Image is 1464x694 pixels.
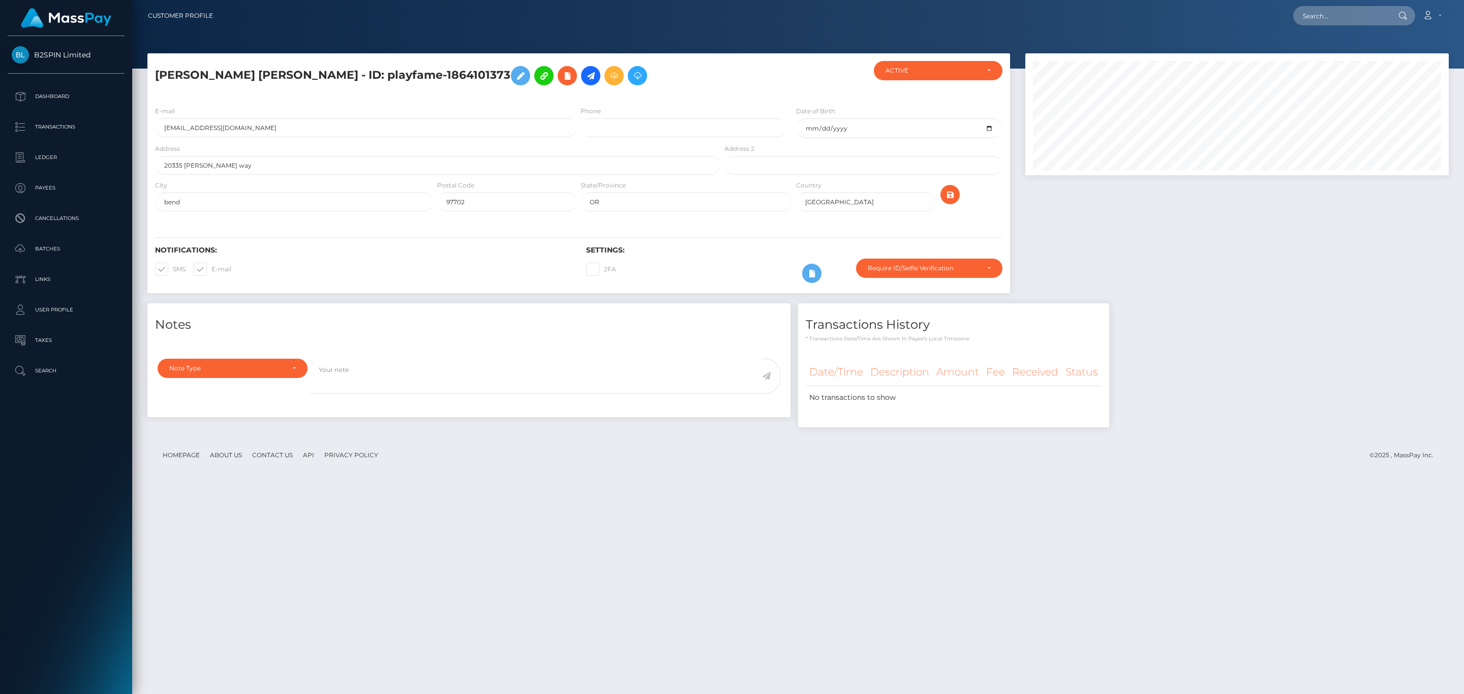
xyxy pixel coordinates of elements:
th: Amount [933,358,983,386]
p: Links [12,272,120,287]
a: Cancellations [8,206,125,231]
button: ACTIVE [874,61,1002,80]
label: Postal Code [437,181,474,190]
a: User Profile [8,297,125,323]
input: Search... [1293,6,1389,25]
p: Search [12,363,120,378]
p: Cancellations [12,211,120,226]
a: Contact Us [248,447,297,463]
a: Payees [8,175,125,201]
a: Homepage [159,447,204,463]
th: Date/Time [806,358,867,386]
h6: Settings: [586,246,1002,255]
a: Initiate Payout [581,66,600,85]
p: Batches [12,241,120,257]
label: E-mail [155,107,175,116]
div: © 2025 , MassPay Inc. [1369,450,1441,461]
label: 2FA [586,263,616,276]
p: User Profile [12,302,120,318]
button: Require ID/Selfie Verification [856,259,1002,278]
p: Dashboard [12,89,120,104]
div: Note Type [169,364,284,372]
a: About Us [206,447,246,463]
a: Transactions [8,114,125,140]
label: State/Province [581,181,626,190]
a: Search [8,358,125,384]
span: B2SPIN Limited [8,50,125,59]
th: Status [1062,358,1102,386]
th: Description [867,358,933,386]
label: Country [796,181,821,190]
td: No transactions to show [806,386,1102,409]
a: Privacy Policy [320,447,382,463]
a: Dashboard [8,84,125,109]
label: Address 2 [724,144,754,153]
h6: Notifications: [155,246,571,255]
p: Taxes [12,333,120,348]
label: Date of Birth [796,107,835,116]
p: Ledger [12,150,120,165]
a: Ledger [8,145,125,170]
p: Payees [12,180,120,196]
h4: Transactions History [806,316,1102,334]
a: Links [8,267,125,292]
label: SMS [155,263,186,276]
img: B2SPIN Limited [12,46,29,64]
label: Phone [581,107,601,116]
img: MassPay Logo [21,8,111,28]
button: Note Type [158,359,308,378]
a: Taxes [8,328,125,353]
p: Transactions [12,119,120,135]
a: Customer Profile [148,5,213,26]
label: Address [155,144,180,153]
th: Received [1009,358,1062,386]
h4: Notes [155,316,783,334]
a: API [299,447,318,463]
label: E-mail [194,263,231,276]
label: City [155,181,167,190]
div: ACTIVE [886,67,979,75]
a: Batches [8,236,125,262]
div: Require ID/Selfie Verification [868,264,979,272]
p: * Transactions date/time are shown in payee's local timezone [806,335,1102,342]
h5: [PERSON_NAME] [PERSON_NAME] - ID: playfame-1864101373 [155,61,715,90]
th: Fee [983,358,1009,386]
